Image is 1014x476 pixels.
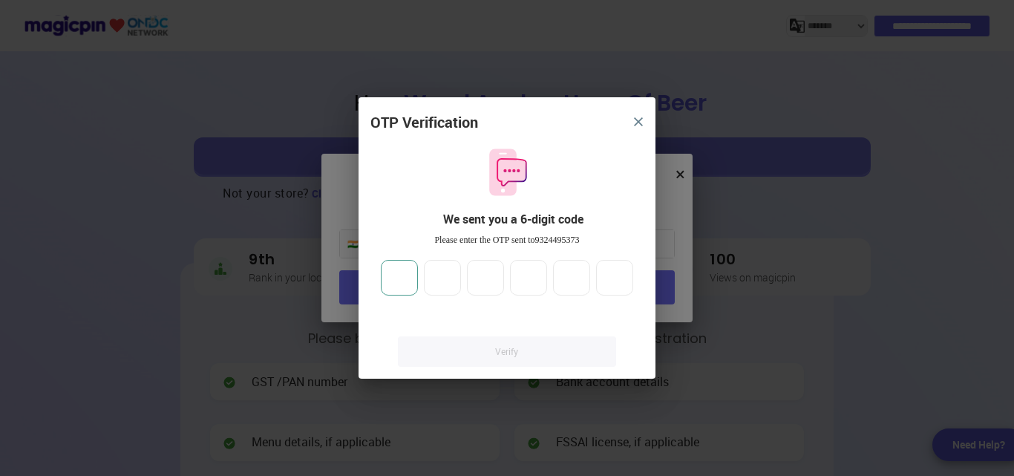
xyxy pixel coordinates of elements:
[625,108,652,135] button: close
[370,234,644,247] div: Please enter the OTP sent to 9324495373
[482,147,532,198] img: otpMessageIcon.11fa9bf9.svg
[398,336,616,367] a: Verify
[634,117,643,126] img: 8zTxi7IzMsfkYqyYgBgfvSHvmzQA9juT1O3mhMgBDT8p5s20zMZ2JbefE1IEBlkXHwa7wAFxGwdILBLhkAAAAASUVORK5CYII=
[370,112,478,134] div: OTP Verification
[382,211,644,228] div: We sent you a 6-digit code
